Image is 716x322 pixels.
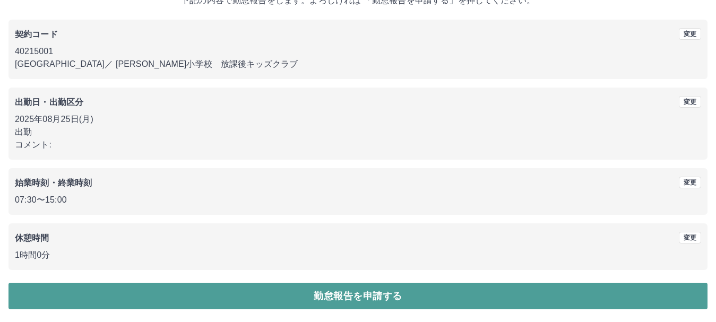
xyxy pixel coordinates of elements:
p: 07:30 〜 15:00 [15,194,701,206]
b: 出勤日・出勤区分 [15,98,83,107]
p: コメント: [15,138,701,151]
b: 契約コード [15,30,58,39]
button: 変更 [679,28,701,40]
button: 変更 [679,177,701,188]
b: 始業時刻・終業時刻 [15,178,92,187]
p: 出勤 [15,126,701,138]
p: 1時間0分 [15,249,701,262]
p: [GEOGRAPHIC_DATA] ／ [PERSON_NAME]小学校 放課後キッズクラブ [15,58,701,71]
b: 休憩時間 [15,233,49,242]
button: 変更 [679,96,701,108]
button: 変更 [679,232,701,243]
p: 2025年08月25日(月) [15,113,701,126]
p: 40215001 [15,45,701,58]
button: 勤怠報告を申請する [8,283,708,309]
